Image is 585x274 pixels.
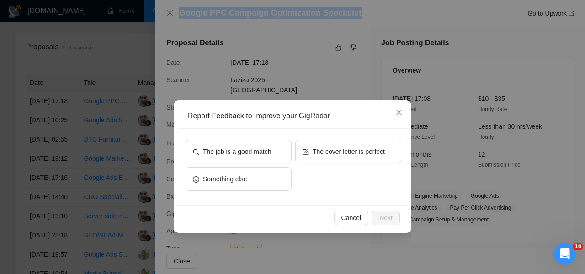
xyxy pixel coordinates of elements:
button: Next [372,211,400,225]
span: Something else [203,174,247,184]
iframe: Intercom live chat [554,243,576,265]
span: 10 [573,243,583,250]
button: smileSomething else [186,167,292,191]
span: smile [193,175,199,182]
span: The cover letter is perfect [313,147,385,157]
span: close [395,109,403,116]
span: The job is a good match [203,147,271,157]
div: Report Feedback to Improve your GigRadar [188,111,404,121]
button: Cancel [334,211,369,225]
span: search [193,148,199,155]
span: form [303,148,309,155]
button: formThe cover letter is perfect [295,140,401,163]
button: searchThe job is a good match [186,140,292,163]
button: Close [387,100,411,125]
span: Cancel [341,213,362,223]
